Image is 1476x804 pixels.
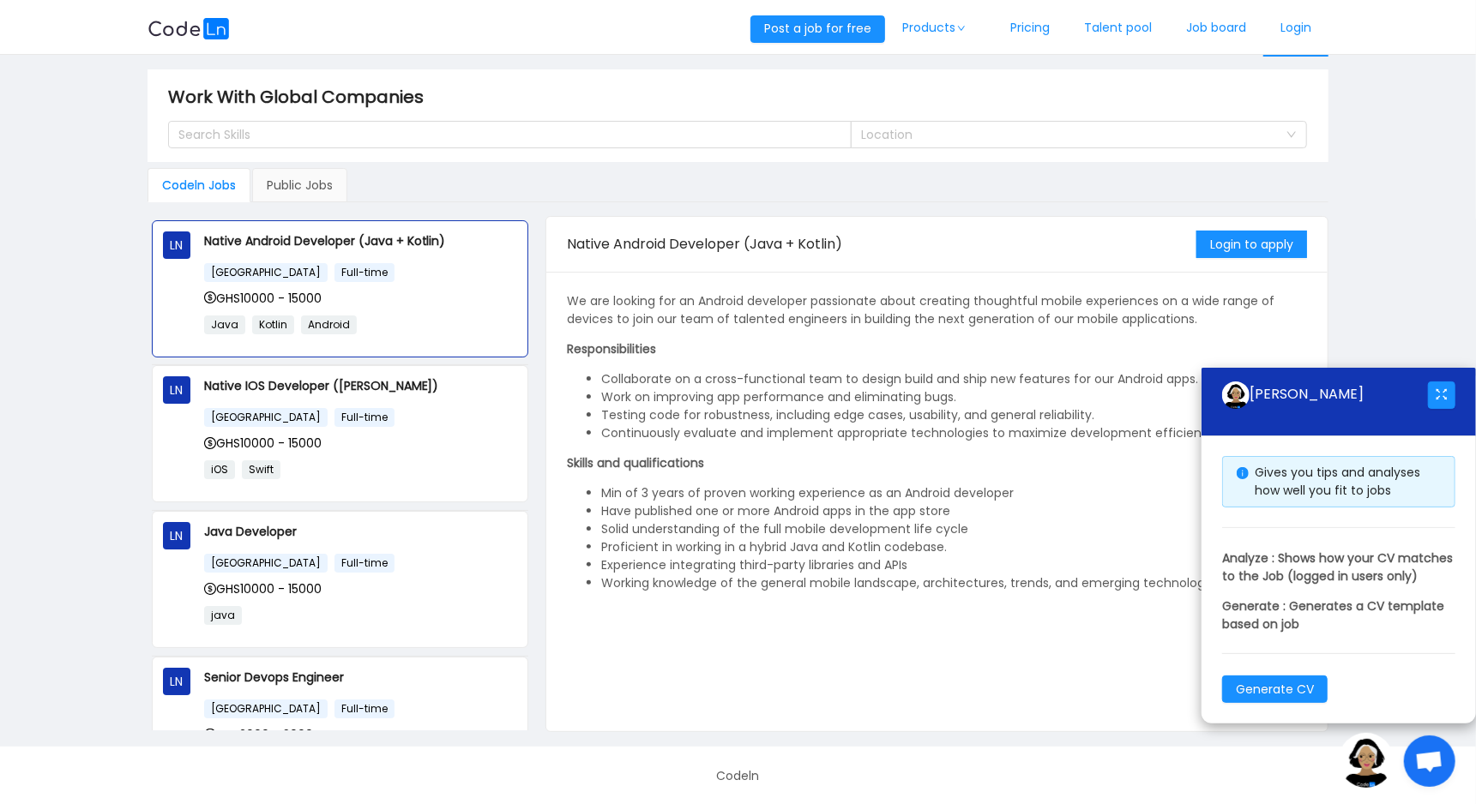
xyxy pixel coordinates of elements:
[567,234,842,254] span: Native Android Developer (Java + Kotlin)
[601,370,1307,388] li: Collaborate on a cross-functional team to design build and ship new features for our Android apps.
[204,437,216,449] i: icon: dollar
[178,126,826,143] div: Search Skills
[1222,675,1328,703] button: Generate CV
[334,263,395,282] span: Full-time
[204,376,517,395] p: Native IOS Developer ([PERSON_NAME])
[1286,129,1297,141] i: icon: down
[567,454,704,471] strong: Skills and qualifications
[170,231,183,259] span: LN
[1237,467,1249,479] i: icon: info-circle
[204,460,235,479] span: iOS
[956,24,967,33] i: icon: down
[204,290,322,307] span: GHS10000 - 15000
[148,18,230,39] img: logobg.f302741d.svg
[204,408,328,427] span: [GEOGRAPHIC_DATA]
[204,291,216,303] i: icon: dollar
[1255,464,1420,499] span: Gives you tips and analyses how well you fit to jobs
[204,606,242,625] span: java
[861,126,1278,143] div: Location
[601,424,1307,442] li: Continuously evaluate and implement appropriate technologies to maximize development efficiency.
[204,726,313,743] span: USD2000 - 3000
[204,668,517,687] p: Senior Devops Engineer
[601,556,1307,574] li: Experience integrating third-party libraries and APIs
[252,168,347,202] div: Public Jobs
[750,20,885,37] a: Post a job for free
[1404,735,1455,787] div: Open chat
[601,538,1307,556] li: Proficient in working in a hybrid Java and Kotlin codebase.
[148,168,250,202] div: Codeln Jobs
[204,729,216,741] i: icon: dollar
[567,292,1307,328] p: We are looking for an Android developer passionate about creating thoughtful mobile experiences o...
[1222,597,1455,633] p: Generate : Generates a CV template based on job
[204,263,328,282] span: [GEOGRAPHIC_DATA]
[334,408,395,427] span: Full-time
[1339,733,1394,788] img: ground.ddcf5dcf.png
[601,484,1307,502] li: Min of 3 years of proven working experience as an Android developer
[601,574,1307,592] li: Working knowledge of the general mobile landscape, architectures, trends, and emerging technologies
[1222,381,1250,409] img: ground.ddcf5dcf.png
[204,522,517,541] p: Java Developer
[601,502,1307,520] li: Have published one or more Android apps in the app store
[204,435,322,452] span: GHS10000 - 15000
[1222,549,1455,585] p: Analyze : Shows how your CV matches to the Job (logged in users only)
[170,376,183,404] span: LN
[204,554,328,573] span: [GEOGRAPHIC_DATA]
[1196,231,1307,258] button: Login to apply
[1428,381,1455,409] button: icon: fullscreen
[567,340,656,357] strong: Responsibilities
[170,668,183,695] span: LN
[204,315,245,334] span: Java
[252,315,294,334] span: Kotlin
[601,388,1307,406] li: Work on improving app performance and eliminating bugs.
[168,83,434,111] span: Work With Global Companies
[601,406,1307,424] li: Testing code for robustness, including edge cases, usability, and general reliability.
[170,522,183,549] span: LN
[1222,381,1428,409] div: [PERSON_NAME]
[301,315,357,334] span: Android
[334,554,395,573] span: Full-time
[204,580,322,597] span: GHS10000 - 15000
[204,699,328,718] span: [GEOGRAPHIC_DATA]
[601,520,1307,538] li: Solid understanding of the full mobile development life cycle
[242,460,280,479] span: Swift
[334,699,395,718] span: Full-time
[750,15,885,43] button: Post a job for free
[204,231,517,250] p: Native Android Developer (Java + Kotlin)
[204,583,216,595] i: icon: dollar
